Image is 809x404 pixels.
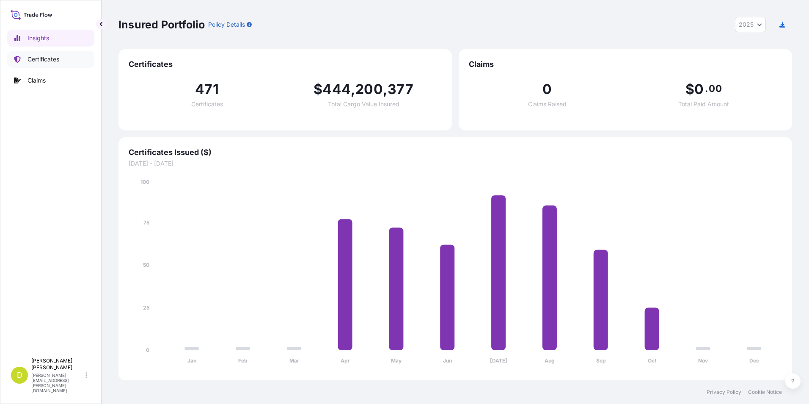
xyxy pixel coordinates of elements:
[542,83,552,96] span: 0
[749,357,759,364] tspan: Dec
[17,371,22,379] span: D
[383,83,388,96] span: ,
[739,20,754,29] span: 2025
[31,373,84,393] p: [PERSON_NAME][EMAIL_ADDRESS][PERSON_NAME][DOMAIN_NAME]
[191,101,223,107] span: Certificates
[143,262,149,268] tspan: 50
[469,59,782,69] span: Claims
[678,101,729,107] span: Total Paid Amount
[208,20,245,29] p: Policy Details
[328,101,399,107] span: Total Cargo Value Insured
[143,219,149,226] tspan: 75
[694,83,704,96] span: 0
[698,357,708,364] tspan: Nov
[314,83,322,96] span: $
[443,357,452,364] tspan: Jun
[31,357,84,371] p: [PERSON_NAME] [PERSON_NAME]
[322,83,351,96] span: 444
[596,357,606,364] tspan: Sep
[129,59,442,69] span: Certificates
[7,51,94,68] a: Certificates
[545,357,555,364] tspan: Aug
[351,83,355,96] span: ,
[289,357,299,364] tspan: Mar
[7,72,94,89] a: Claims
[129,147,782,158] span: Certificates Issued ($)
[648,357,657,364] tspan: Oct
[140,179,149,185] tspan: 100
[705,85,708,92] span: .
[28,34,49,42] p: Insights
[685,83,694,96] span: $
[528,101,567,107] span: Claims Raised
[146,347,149,353] tspan: 0
[355,83,383,96] span: 200
[707,389,741,396] a: Privacy Policy
[28,76,46,85] p: Claims
[391,357,402,364] tspan: May
[143,304,149,311] tspan: 25
[195,83,219,96] span: 471
[388,83,413,96] span: 377
[735,17,766,32] button: Year Selector
[118,18,205,31] p: Insured Portfolio
[238,357,248,364] tspan: Feb
[129,159,782,168] span: [DATE] - [DATE]
[187,357,196,364] tspan: Jan
[28,55,59,64] p: Certificates
[490,357,507,364] tspan: [DATE]
[748,389,782,396] a: Cookie Notice
[709,85,721,92] span: 00
[7,30,94,47] a: Insights
[341,357,350,364] tspan: Apr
